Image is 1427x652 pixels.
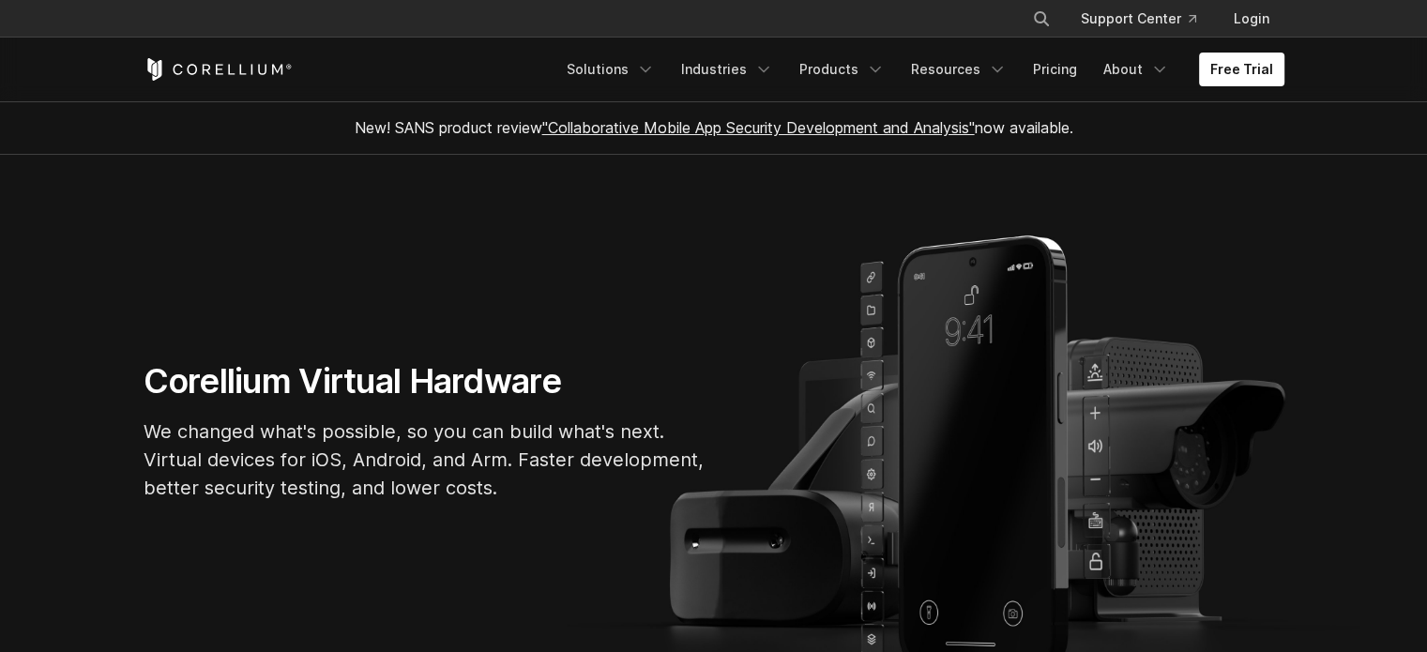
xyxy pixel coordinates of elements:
[144,417,706,502] p: We changed what's possible, so you can build what's next. Virtual devices for iOS, Android, and A...
[555,53,1284,86] div: Navigation Menu
[144,360,706,402] h1: Corellium Virtual Hardware
[555,53,666,86] a: Solutions
[355,118,1073,137] span: New! SANS product review now available.
[788,53,896,86] a: Products
[900,53,1018,86] a: Resources
[1092,53,1180,86] a: About
[1022,53,1088,86] a: Pricing
[1199,53,1284,86] a: Free Trial
[1010,2,1284,36] div: Navigation Menu
[670,53,784,86] a: Industries
[542,118,975,137] a: "Collaborative Mobile App Security Development and Analysis"
[1025,2,1058,36] button: Search
[1219,2,1284,36] a: Login
[144,58,293,81] a: Corellium Home
[1066,2,1211,36] a: Support Center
